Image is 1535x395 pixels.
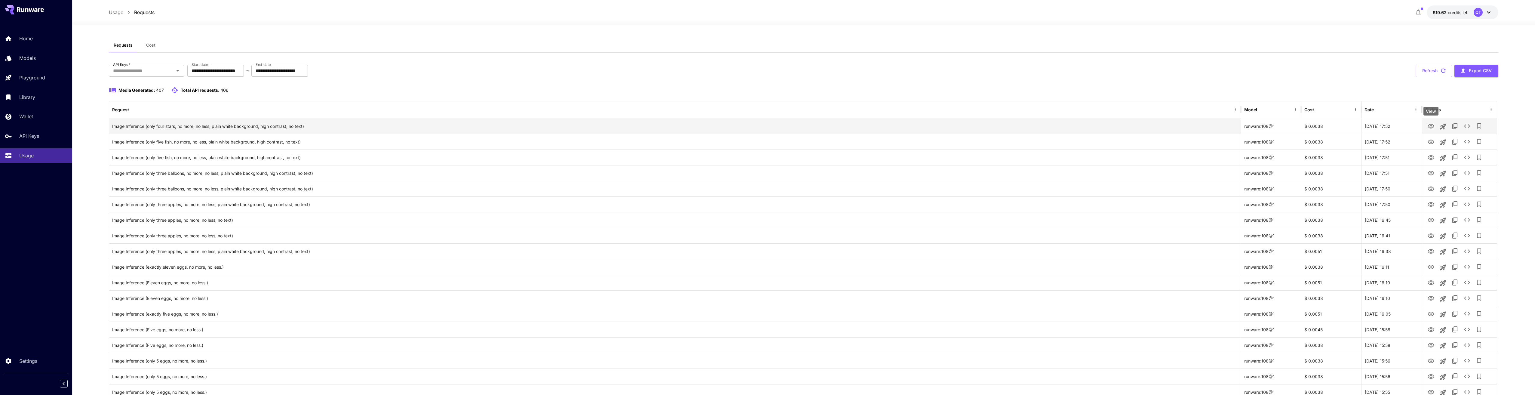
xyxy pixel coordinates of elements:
button: See details [1461,230,1473,242]
div: Collapse sidebar [64,378,72,389]
div: 01 Oct, 2025 16:45 [1362,212,1422,228]
button: Add to library [1473,355,1485,367]
div: Click to copy prompt [112,212,1238,228]
button: View [1425,276,1437,289]
button: Add to library [1473,339,1485,351]
div: 01 Oct, 2025 16:11 [1362,259,1422,275]
div: $ 0.0038 [1301,228,1362,243]
button: Add to library [1473,183,1485,195]
label: API Keys [113,62,130,67]
button: See details [1461,355,1473,367]
a: Requests [134,9,155,16]
div: Click to copy prompt [112,306,1238,322]
button: Add to library [1473,261,1485,273]
div: runware:108@1 [1241,212,1301,228]
div: 01 Oct, 2025 15:56 [1362,353,1422,369]
div: $ 0.0038 [1301,369,1362,384]
button: Copy TaskUUID [1449,261,1461,273]
button: Add to library [1473,151,1485,163]
label: Start date [192,62,208,67]
div: 01 Oct, 2025 16:10 [1362,290,1422,306]
button: See details [1461,276,1473,289]
button: See details [1461,151,1473,163]
button: Add to library [1473,323,1485,335]
div: Click to copy prompt [112,322,1238,337]
button: See details [1461,198,1473,210]
button: Sort [1258,105,1266,114]
button: View [1425,120,1437,132]
button: $19.6153QT [1427,5,1498,19]
button: Launch in playground [1437,183,1449,195]
button: View [1425,354,1437,367]
a: Usage [109,9,123,16]
div: $ 0.0051 [1301,306,1362,322]
div: 01 Oct, 2025 16:38 [1362,243,1422,259]
div: QT [1474,8,1483,17]
button: Launch in playground [1437,152,1449,164]
nav: breadcrumb [109,9,155,16]
div: Click to copy prompt [112,244,1238,259]
button: View [1425,261,1437,273]
button: Launch in playground [1437,199,1449,211]
button: Copy TaskUUID [1449,355,1461,367]
p: Models [19,54,36,62]
div: runware:108@1 [1241,134,1301,150]
p: Home [19,35,33,42]
div: $ 0.0038 [1301,118,1362,134]
div: 01 Oct, 2025 17:51 [1362,150,1422,165]
button: View [1425,229,1437,242]
div: Model [1244,107,1257,112]
button: Launch in playground [1437,340,1449,352]
button: Add to library [1473,370,1485,382]
div: Click to copy prompt [112,119,1238,134]
button: Add to library [1473,245,1485,257]
div: Cost [1304,107,1314,112]
button: Launch in playground [1437,293,1449,305]
div: Click to copy prompt [112,197,1238,212]
div: 01 Oct, 2025 17:51 [1362,165,1422,181]
div: 01 Oct, 2025 17:50 [1362,196,1422,212]
button: View [1425,307,1437,320]
button: Launch in playground [1437,355,1449,367]
div: $ 0.0038 [1301,259,1362,275]
div: runware:108@1 [1241,243,1301,259]
div: Click to copy prompt [112,369,1238,384]
button: See details [1461,183,1473,195]
div: runware:108@1 [1241,353,1301,369]
button: Launch in playground [1437,261,1449,273]
div: runware:108@1 [1241,181,1301,196]
div: $ 0.0038 [1301,134,1362,150]
button: View [1425,182,1437,195]
button: View [1425,167,1437,179]
div: runware:108@1 [1241,228,1301,243]
span: 406 [220,88,229,93]
button: Add to library [1473,214,1485,226]
button: Add to library [1473,308,1485,320]
button: View [1425,323,1437,335]
div: 01 Oct, 2025 17:52 [1362,118,1422,134]
button: Open [173,66,182,75]
div: runware:108@1 [1241,337,1301,353]
button: Refresh [1416,65,1452,77]
button: Copy TaskUUID [1449,198,1461,210]
button: See details [1461,323,1473,335]
button: Add to library [1473,198,1485,210]
div: 01 Oct, 2025 15:56 [1362,369,1422,384]
p: Usage [19,152,34,159]
div: runware:108@1 [1241,259,1301,275]
button: See details [1461,308,1473,320]
div: $ 0.0038 [1301,150,1362,165]
div: 01 Oct, 2025 16:05 [1362,306,1422,322]
div: 01 Oct, 2025 17:52 [1362,134,1422,150]
p: API Keys [19,132,39,140]
span: Cost [146,42,155,48]
button: Launch in playground [1437,121,1449,133]
button: View [1425,245,1437,257]
button: Add to library [1473,276,1485,289]
p: Library [19,94,35,101]
div: $19.6153 [1433,9,1469,16]
div: $ 0.0038 [1301,337,1362,353]
p: ~ [246,67,249,74]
